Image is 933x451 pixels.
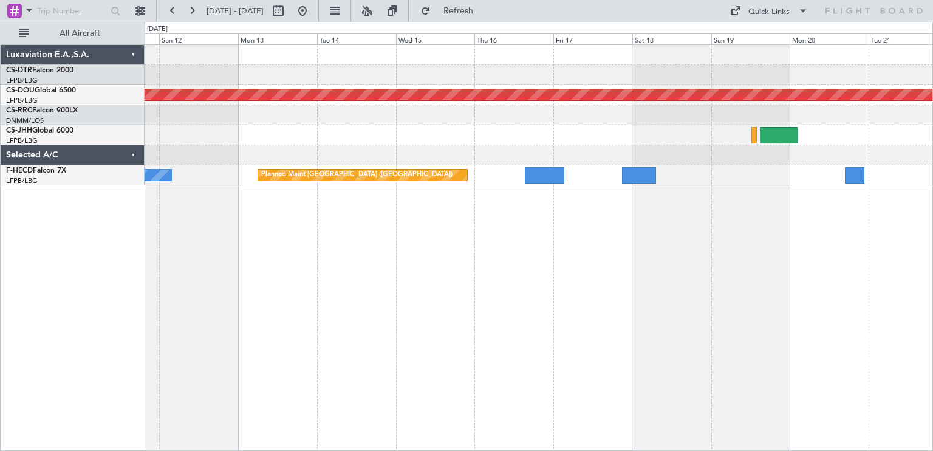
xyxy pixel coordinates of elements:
a: CS-JHHGlobal 6000 [6,127,73,134]
a: CS-DOUGlobal 6500 [6,87,76,94]
span: All Aircraft [32,29,128,38]
span: Refresh [433,7,484,15]
a: LFPB/LBG [6,176,38,185]
div: Tue 14 [317,33,396,44]
a: CS-DTRFalcon 2000 [6,67,73,74]
input: Trip Number [37,2,107,20]
span: CS-JHH [6,127,32,134]
button: Quick Links [724,1,814,21]
span: CS-DOU [6,87,35,94]
span: [DATE] - [DATE] [207,5,264,16]
div: Sun 19 [711,33,790,44]
a: LFPB/LBG [6,96,38,105]
div: [DATE] [147,24,168,35]
a: LFPB/LBG [6,136,38,145]
span: CS-DTR [6,67,32,74]
div: Thu 16 [474,33,553,44]
a: F-HECDFalcon 7X [6,167,66,174]
span: F-HECD [6,167,33,174]
div: Sat 18 [632,33,711,44]
div: Mon 20 [790,33,869,44]
div: Sun 12 [159,33,238,44]
a: LFPB/LBG [6,76,38,85]
div: Planned Maint [GEOGRAPHIC_DATA] ([GEOGRAPHIC_DATA]) [261,166,453,184]
div: Quick Links [748,6,790,18]
a: CS-RRCFalcon 900LX [6,107,78,114]
span: CS-RRC [6,107,32,114]
div: Mon 13 [238,33,317,44]
button: Refresh [415,1,488,21]
div: Fri 17 [553,33,632,44]
button: All Aircraft [13,24,132,43]
div: Wed 15 [396,33,475,44]
a: DNMM/LOS [6,116,44,125]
